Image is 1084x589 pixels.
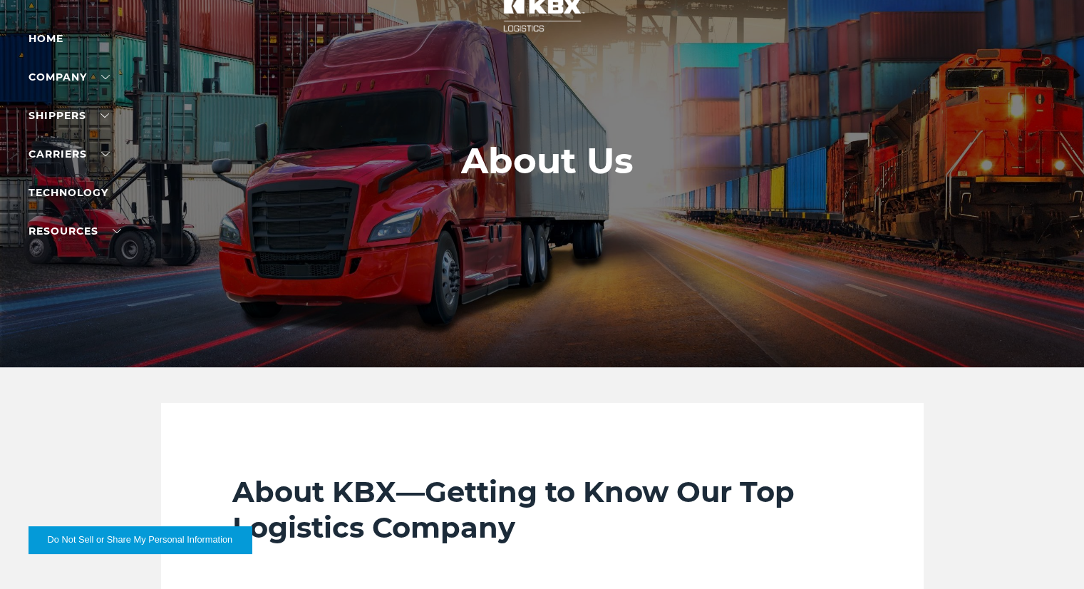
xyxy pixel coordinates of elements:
h1: About Us [461,140,634,182]
a: RESOURCES [29,225,121,237]
a: Carriers [29,148,110,160]
h2: About KBX—Getting to Know Our Top Logistics Company [232,474,852,546]
a: Home [29,32,63,45]
a: Technology [29,186,108,199]
a: Company [29,71,110,83]
button: Do Not Sell or Share My Personal Information [29,526,252,553]
a: SHIPPERS [29,109,109,122]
